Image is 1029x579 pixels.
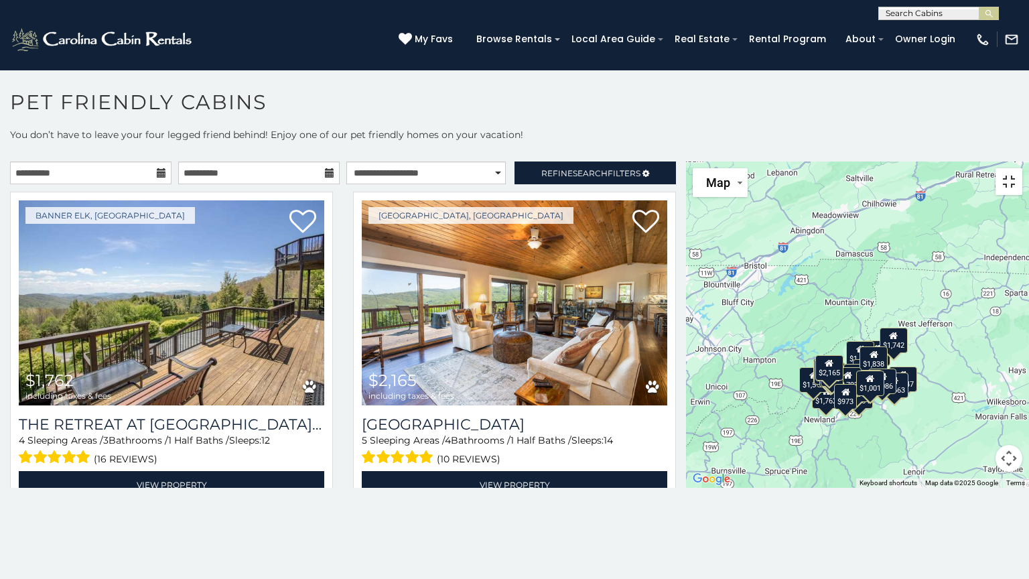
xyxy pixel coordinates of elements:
[25,207,195,224] a: Banner Elk, [GEOGRAPHIC_DATA]
[862,340,890,365] div: $1,265
[668,29,736,50] a: Real Estate
[604,434,613,446] span: 14
[362,434,367,446] span: 5
[19,471,324,499] a: View Property
[19,434,324,468] div: Sleeping Areas / Bathrooms / Sleeps:
[25,391,111,400] span: including taxes & fees
[632,208,659,237] a: Add to favorites
[860,370,882,395] div: $949
[889,367,917,392] div: $5,247
[812,383,840,409] div: $1,762
[693,168,748,197] button: Change map style
[362,415,667,434] h3: Beech Mountain Vista
[860,478,917,488] button: Keyboard shortcuts
[470,29,559,50] a: Browse Rentals
[868,369,896,394] div: $2,086
[510,434,571,446] span: 1 Half Baths /
[437,450,500,468] span: (10 reviews)
[415,32,453,46] span: My Favs
[689,470,734,488] img: Google
[856,371,884,396] div: $1,001
[689,470,734,488] a: Open this area in Google Maps (opens a new window)
[996,168,1022,195] button: Toggle fullscreen view
[706,176,730,190] span: Map
[368,207,573,224] a: [GEOGRAPHIC_DATA], [GEOGRAPHIC_DATA]
[1006,479,1025,487] a: Terms (opens in new tab)
[94,450,157,468] span: (16 reviews)
[19,200,324,405] a: The Retreat at Mountain Meadows $1,762 including taxes & fees
[573,168,608,178] span: Search
[1004,32,1019,47] img: mail-regular-white.png
[925,479,998,487] span: Map data ©2025 Google
[514,162,676,184] a: RefineSearchFilters
[362,200,667,405] img: Beech Mountain Vista
[843,364,872,389] div: $1,611
[19,415,324,434] a: The Retreat at [GEOGRAPHIC_DATA][PERSON_NAME]
[834,383,857,409] div: $973
[362,471,667,499] a: View Property
[839,29,882,50] a: About
[819,361,842,387] div: $613
[261,434,270,446] span: 12
[445,434,451,446] span: 4
[821,361,843,386] div: $926
[799,367,827,392] div: $1,511
[975,32,990,47] img: phone-regular-white.png
[103,434,109,446] span: 3
[362,415,667,434] a: [GEOGRAPHIC_DATA]
[368,371,417,390] span: $2,165
[888,29,962,50] a: Owner Login
[168,434,229,446] span: 1 Half Baths /
[742,29,833,50] a: Rental Program
[541,168,640,178] span: Refine Filters
[25,371,74,390] span: $1,762
[368,391,454,400] span: including taxes & fees
[399,32,456,47] a: My Favs
[846,341,874,367] div: $1,429
[19,434,25,446] span: 4
[19,415,324,434] h3: The Retreat at Mountain Meadows
[880,373,908,398] div: $1,663
[289,208,316,237] a: Add to favorites
[817,362,845,387] div: $1,099
[362,200,667,405] a: Beech Mountain Vista $2,165 including taxes & fees
[814,359,842,384] div: $1,450
[833,367,862,392] div: $3,793
[815,355,843,381] div: $2,165
[845,383,873,408] div: $2,564
[996,445,1022,472] button: Map camera controls
[880,327,908,352] div: $1,742
[10,26,196,53] img: White-1-2.png
[860,346,888,372] div: $1,838
[19,200,324,405] img: The Retreat at Mountain Meadows
[565,29,662,50] a: Local Area Guide
[362,434,667,468] div: Sleeping Areas / Bathrooms / Sleeps:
